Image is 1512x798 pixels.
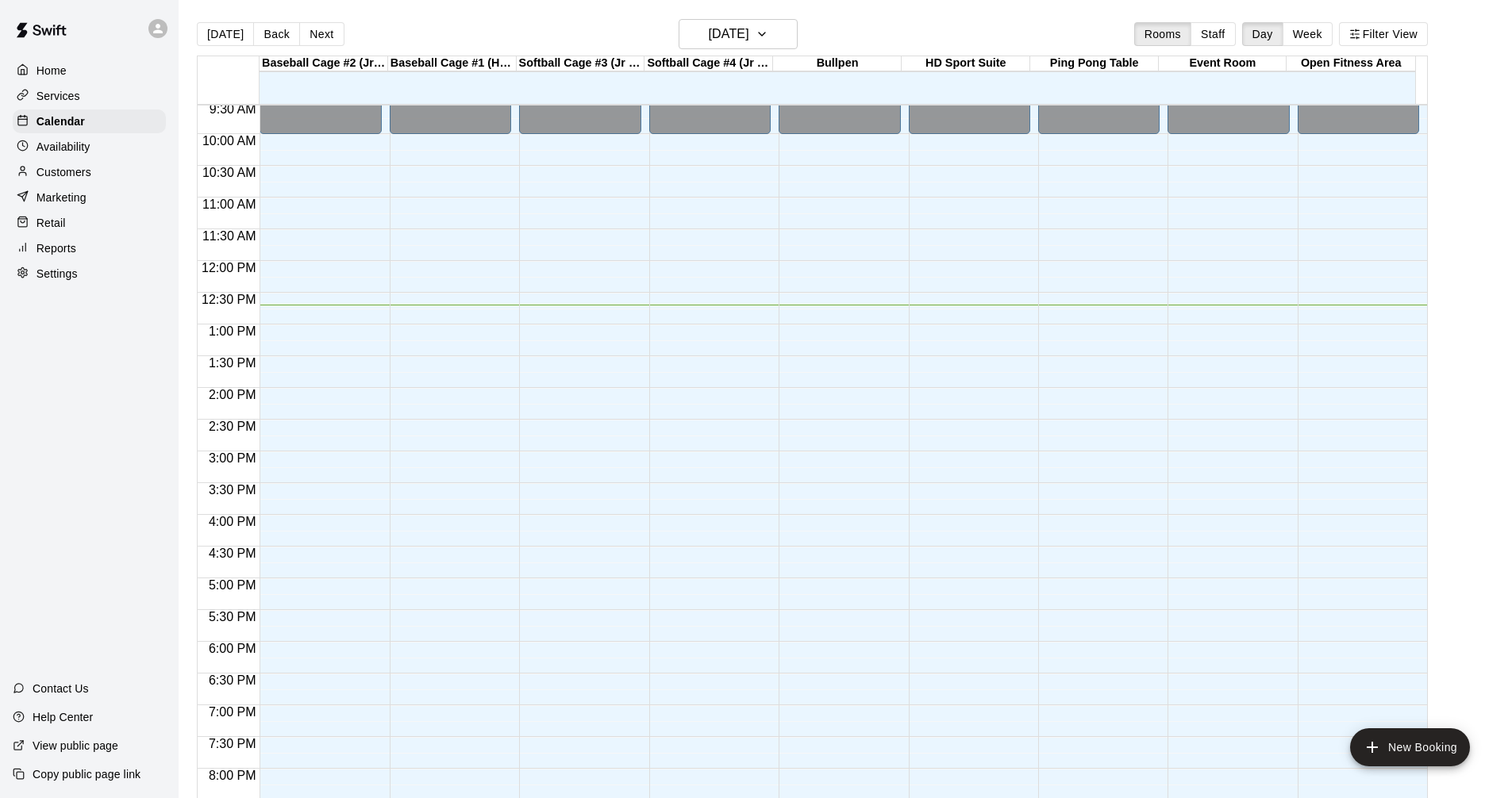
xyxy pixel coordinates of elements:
[299,22,344,46] button: Next
[1030,56,1159,71] div: Ping Pong Table
[1134,22,1191,46] button: Rooms
[205,673,260,687] span: 6:30 PM
[13,211,166,235] a: Retail
[37,63,67,79] p: Home
[37,113,85,129] p: Calendar
[205,578,260,592] span: 5:00 PM
[1339,22,1428,46] button: Filter View
[205,420,260,433] span: 2:30 PM
[205,483,260,497] span: 3:30 PM
[260,56,388,71] div: Baseball Cage #2 (Jr Hack Attack)
[205,642,260,655] span: 6:00 PM
[205,451,260,465] span: 3:00 PM
[198,229,260,243] span: 11:30 AM
[33,709,93,725] p: Help Center
[205,769,260,782] span: 8:00 PM
[1242,22,1283,46] button: Day
[13,262,166,286] a: Settings
[13,135,166,159] a: Availability
[1283,22,1333,46] button: Week
[13,84,166,108] a: Services
[205,515,260,528] span: 4:00 PM
[13,160,166,184] a: Customers
[37,240,76,256] p: Reports
[709,23,749,45] h6: [DATE]
[1287,56,1415,71] div: Open Fitness Area
[679,19,798,49] button: [DATE]
[33,738,118,754] p: View public page
[1350,728,1470,766] button: add
[205,356,260,370] span: 1:30 PM
[205,610,260,623] span: 5:30 PM
[37,215,66,231] p: Retail
[37,164,91,180] p: Customers
[902,56,1030,71] div: HD Sport Suite
[37,190,87,205] p: Marketing
[33,681,89,696] p: Contact Us
[13,186,166,209] a: Marketing
[253,22,300,46] button: Back
[198,293,260,306] span: 12:30 PM
[197,22,254,46] button: [DATE]
[198,198,260,211] span: 11:00 AM
[37,266,78,282] p: Settings
[13,109,166,133] a: Calendar
[205,737,260,750] span: 7:30 PM
[198,166,260,179] span: 10:30 AM
[1159,56,1287,71] div: Event Room
[388,56,517,71] div: Baseball Cage #1 (Hack Attack)
[37,88,80,104] p: Services
[198,134,260,148] span: 10:00 AM
[644,56,773,71] div: Softball Cage #4 (Jr Hack Attack)
[37,139,90,155] p: Availability
[206,102,260,116] span: 9:30 AM
[205,388,260,401] span: 2:00 PM
[517,56,645,71] div: Softball Cage #3 (Jr Hack Attack)
[773,56,902,71] div: Bullpen
[205,324,260,338] span: 1:00 PM
[13,59,166,82] a: Home
[198,261,260,274] span: 12:00 PM
[13,236,166,260] a: Reports
[205,705,260,719] span: 7:00 PM
[33,766,140,782] p: Copy public page link
[1191,22,1236,46] button: Staff
[205,547,260,560] span: 4:30 PM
